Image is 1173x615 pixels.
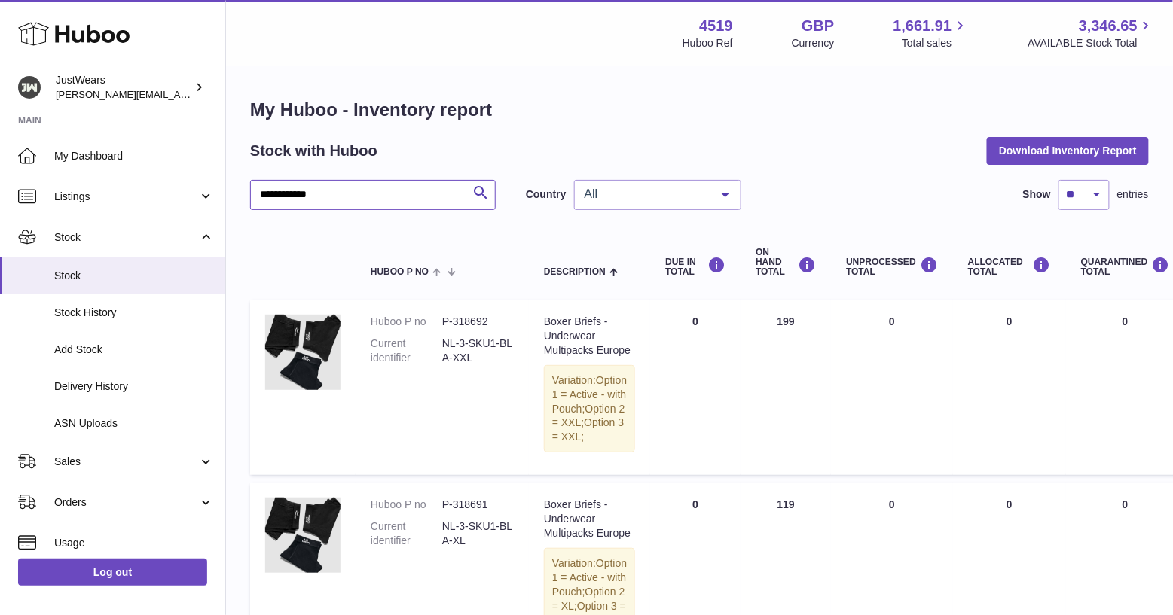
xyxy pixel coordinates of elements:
[552,374,627,415] span: Option 1 = Active - with Pouch;
[54,379,214,394] span: Delivery History
[1117,187,1149,202] span: entries
[968,257,1051,277] div: ALLOCATED Total
[442,336,514,365] dd: NL-3-SKU1-BLA-XXL
[650,300,741,475] td: 0
[756,248,816,278] div: ON HAND Total
[831,300,953,475] td: 0
[442,519,514,548] dd: NL-3-SKU1-BLA-XL
[683,36,733,50] div: Huboo Ref
[54,190,198,204] span: Listings
[18,559,207,586] a: Log out
[846,257,938,277] div: UNPROCESSED Total
[371,315,442,329] dt: Huboo P no
[54,269,214,283] span: Stock
[54,416,214,431] span: ASN Uploads
[1081,257,1170,277] div: QUARANTINED Total
[1023,187,1051,202] label: Show
[792,36,835,50] div: Currency
[902,36,969,50] span: Total sales
[699,16,733,36] strong: 4519
[544,267,606,277] span: Description
[544,365,635,452] div: Variation:
[442,498,514,512] dd: P-318691
[544,498,635,540] div: Boxer Briefs - Underwear Multipacks Europe
[544,315,635,358] div: Boxer Briefs - Underwear Multipacks Europe
[552,416,624,443] span: Option 3 = XXL;
[1028,36,1155,50] span: AVAILABLE Stock Total
[54,495,198,510] span: Orders
[581,187,710,202] span: All
[371,267,429,277] span: Huboo P no
[741,300,831,475] td: 199
[54,149,214,163] span: My Dashboard
[526,187,567,202] label: Country
[54,536,214,550] span: Usage
[54,230,198,245] span: Stock
[54,306,214,320] span: Stock History
[265,315,341,390] img: product image
[802,16,834,36] strong: GBP
[987,137,1149,164] button: Download Inventory Report
[250,141,377,161] h2: Stock with Huboo
[1079,16,1138,36] span: 3,346.65
[552,557,627,598] span: Option 1 = Active - with Pouch;
[56,88,302,100] span: [PERSON_NAME][EMAIL_ADDRESS][DOMAIN_NAME]
[371,519,442,548] dt: Current identifier
[893,16,952,36] span: 1,661.91
[1123,498,1129,510] span: 0
[54,455,198,469] span: Sales
[265,498,341,573] img: product image
[1028,16,1155,50] a: 3,346.65 AVAILABLE Stock Total
[552,586,625,612] span: Option 2 = XL;
[953,300,1066,475] td: 0
[442,315,514,329] dd: P-318692
[1123,315,1129,327] span: 0
[18,76,41,99] img: josh@just-wears.com
[54,343,214,357] span: Add Stock
[371,336,442,365] dt: Current identifier
[893,16,970,50] a: 1,661.91 Total sales
[665,257,725,277] div: DUE IN TOTAL
[250,98,1149,122] h1: My Huboo - Inventory report
[371,498,442,512] dt: Huboo P no
[552,403,625,429] span: Option 2 = XXL;
[56,73,191,102] div: JustWears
